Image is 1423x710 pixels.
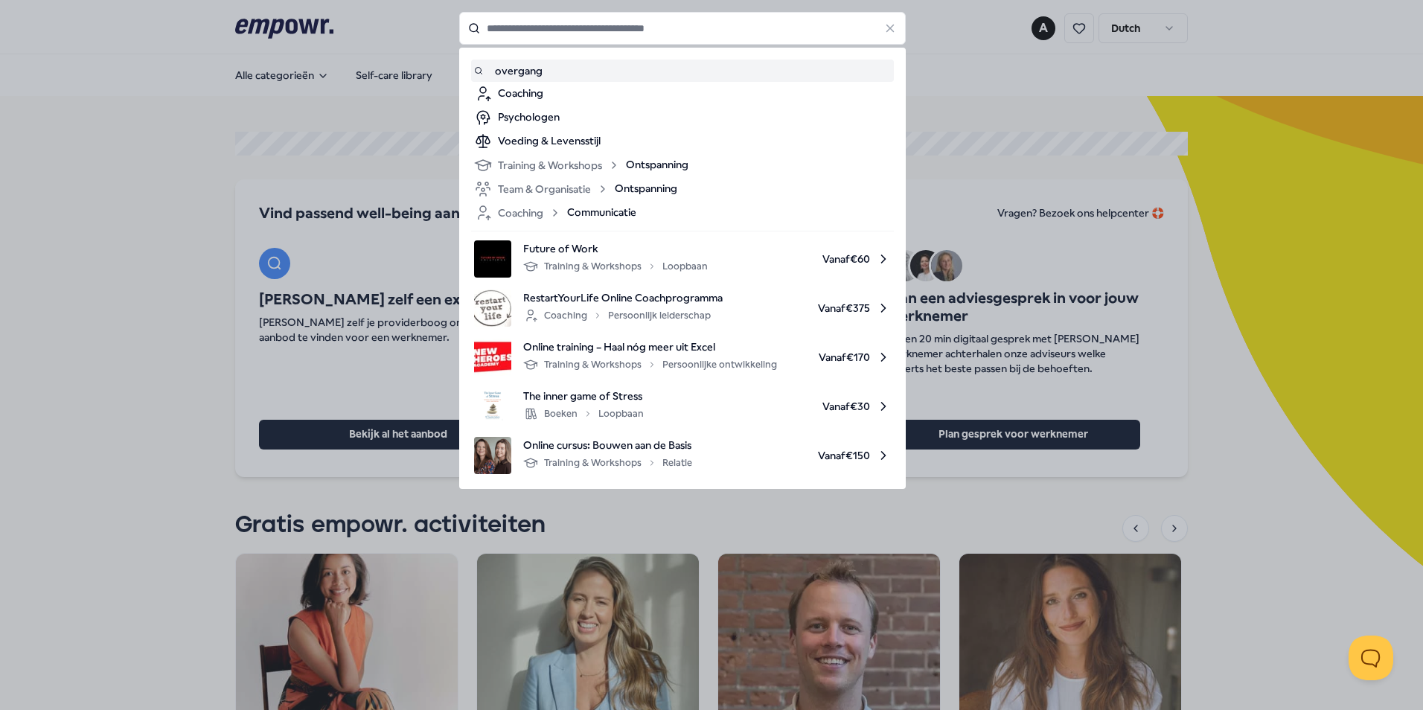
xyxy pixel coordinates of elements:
[523,454,692,472] div: Training & Workshops Relatie
[474,240,891,278] a: product imageFuture of WorkTraining & WorkshopsLoopbaanVanaf€60
[474,437,511,474] img: product image
[474,240,511,278] img: product image
[474,85,891,103] a: Coaching
[498,132,891,150] div: Voeding & Levensstijl
[474,180,609,198] div: Team & Organisatie
[523,388,644,404] span: The inner game of Stress
[474,204,891,222] a: CoachingCommunicatie
[459,12,906,45] input: Search for products, categories or subcategories
[704,437,891,474] span: Vanaf € 150
[474,290,891,327] a: product imageRestartYourLife Online CoachprogrammaCoachingPersoonlijk leiderschapVanaf€375
[720,240,891,278] span: Vanaf € 60
[615,180,677,198] span: Ontspanning
[474,180,891,198] a: Team & OrganisatieOntspanning
[474,290,511,327] img: product image
[523,290,723,306] span: RestartYourLife Online Coachprogramma
[474,388,891,425] a: product imageThe inner game of StressBoekenLoopbaanVanaf€30
[474,339,511,376] img: product image
[567,204,636,222] span: Communicatie
[523,258,708,275] div: Training & Workshops Loopbaan
[523,356,777,374] div: Training & Workshops Persoonlijke ontwikkeling
[523,405,644,423] div: Boeken Loopbaan
[1349,636,1393,680] iframe: Help Scout Beacon - Open
[474,339,891,376] a: product imageOnline training – Haal nóg meer uit ExcelTraining & WorkshopsPersoonlijke ontwikkeli...
[523,240,708,257] span: Future of Work
[498,109,891,127] div: Psychologen
[474,63,891,79] a: overgang
[523,307,711,324] div: Coaching Persoonlijk leiderschap
[626,156,688,174] span: Ontspanning
[474,156,620,174] div: Training & Workshops
[789,339,891,376] span: Vanaf € 170
[474,132,891,150] a: Voeding & Levensstijl
[474,156,891,174] a: Training & WorkshopsOntspanning
[656,388,891,425] span: Vanaf € 30
[735,290,891,327] span: Vanaf € 375
[474,437,891,474] a: product imageOnline cursus: Bouwen aan de BasisTraining & WorkshopsRelatieVanaf€150
[474,388,511,425] img: product image
[474,109,891,127] a: Psychologen
[523,437,692,453] span: Online cursus: Bouwen aan de Basis
[474,204,561,222] div: Coaching
[498,85,891,103] div: Coaching
[523,339,777,355] span: Online training – Haal nóg meer uit Excel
